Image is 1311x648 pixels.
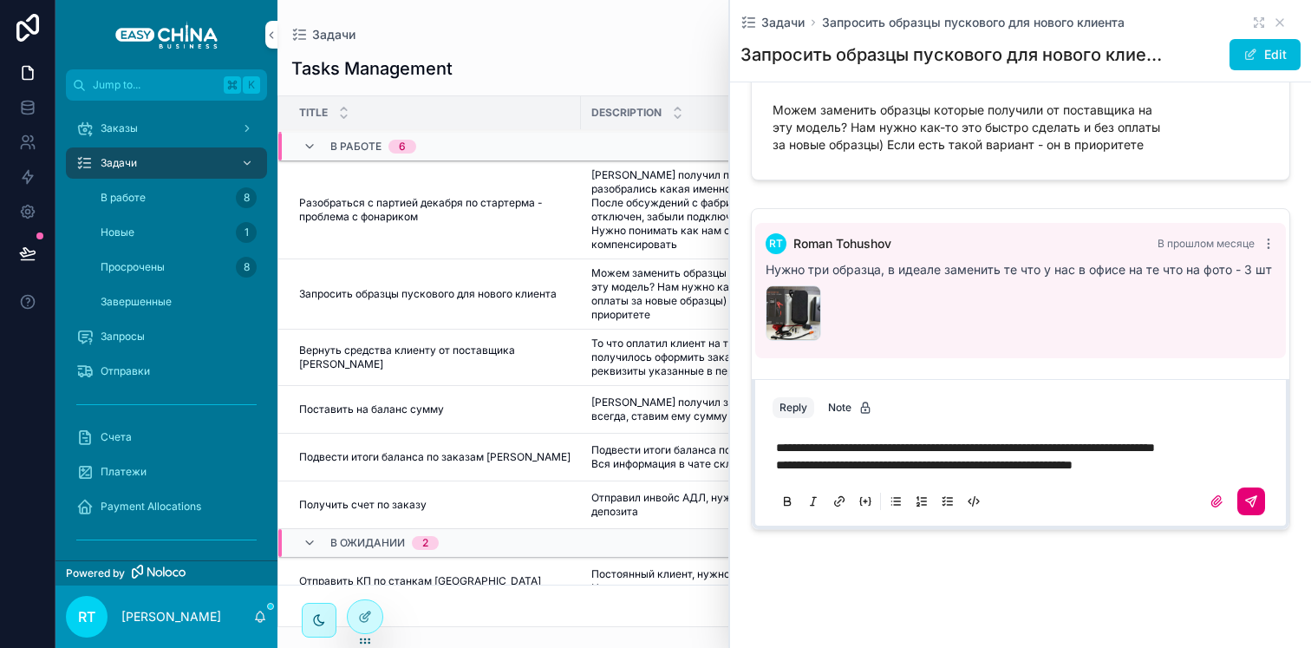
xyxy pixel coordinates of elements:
[591,266,922,322] a: Можем заменить образцы которые получили от поставщика на эту модель? Нам нужно как-то это быстро ...
[591,106,662,120] span: Description
[1229,39,1301,70] button: Edit
[87,286,267,317] a: Завершенные
[773,101,1269,154] span: Можем заменить образцы которые получили от поставщика на эту модель? Нам нужно как-то это быстро ...
[740,14,805,31] a: Задачи
[793,235,891,252] span: Roman Tohushov
[101,430,132,444] span: Счета
[299,498,427,512] span: Получить счет по заказу
[591,168,922,252] a: [PERSON_NAME] получил партию декабря (это мы уже потом разобрались какая именно), в ней проблемы ...
[66,321,267,352] a: Запросы
[101,330,145,344] span: Запросы
[101,295,172,309] span: Завершенные
[330,536,405,550] span: В ожидании
[740,43,1171,67] h1: Запросить образцы пускового для нового клиента
[299,106,328,120] span: Title
[55,101,277,560] div: scrollable content
[299,574,541,588] span: Отправить КП по станкам [GEOGRAPHIC_DATA]
[1158,237,1255,250] span: В прошлом месяце
[591,567,922,595] a: Постоянный клиент, нужно отправить по новому станку КП. Нашли двух поставщиков, просчитали логист...
[101,364,150,378] span: Отправки
[291,56,453,81] h1: Tasks Management
[299,498,571,512] a: Получить счет по заказу
[66,147,267,179] a: Задачи
[312,26,355,43] span: Задачи
[66,491,267,522] a: Payment Allocations
[291,26,355,43] a: Задачи
[299,344,571,371] a: Вернуть средства клиенту от поставщика [PERSON_NAME]
[101,465,147,479] span: Платежи
[66,356,267,387] a: Отправки
[330,140,382,154] span: В работе
[101,500,201,514] span: Payment Allocations
[299,403,571,416] a: Поставить на баланс сумму
[299,574,571,588] a: Отправить КП по станкам [GEOGRAPHIC_DATA]
[236,187,257,208] div: 8
[591,443,922,471] a: Подвести итоги баланса по заказам [PERSON_NAME]. Вся информация в чате склиентом
[299,287,557,301] span: Запросить образцы пускового для нового клиента
[399,140,406,154] div: 6
[299,450,571,464] a: Подвести итоги баланса по заказам [PERSON_NAME]
[769,237,783,251] span: RT
[299,196,571,224] a: Разобраться с партией декабря по стартерма - проблема с фонариком
[821,397,879,418] button: Note
[591,491,922,519] a: Отправил инвойс АДЛ, нужно получить счет на оплату депозита
[245,78,258,92] span: K
[101,226,134,239] span: Новые
[87,252,267,283] a: Просрочены8
[101,260,165,274] span: Просрочены
[66,69,267,101] button: Jump to...K
[121,608,221,625] p: [PERSON_NAME]
[591,337,922,378] a: То что оплатил клиент на торговую компанию и там где не получилось оформить заказ. Нужно вернуть ...
[422,536,428,550] div: 2
[87,182,267,213] a: В работе8
[236,257,257,278] div: 8
[87,217,267,248] a: Новые1
[766,262,1272,277] span: Нужно три образца, в идеале заменить те что у нас в офисе на те что на фото - 3 шт
[299,287,571,301] a: Запросить образцы пускового для нового клиента
[78,606,95,627] span: RT
[115,21,218,49] img: App logo
[822,14,1125,31] a: Запросить образцы пускового для нового клиента
[93,78,217,92] span: Jump to...
[101,156,137,170] span: Задачи
[591,396,922,423] a: [PERSON_NAME] получил заказ и некоторых позиций нет. Как и всегда, ставим ему сумму на баланс для...
[828,401,872,415] div: Note
[66,456,267,488] a: Платежи
[55,560,277,586] a: Powered by
[773,397,814,418] button: Reply
[66,422,267,453] a: Счета
[66,566,125,580] span: Powered by
[101,121,138,135] span: Заказы
[299,403,444,416] span: Поставить на баланс сумму
[236,222,257,243] div: 1
[66,113,267,144] a: Заказы
[101,191,146,205] span: В работе
[761,14,805,31] span: Задачи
